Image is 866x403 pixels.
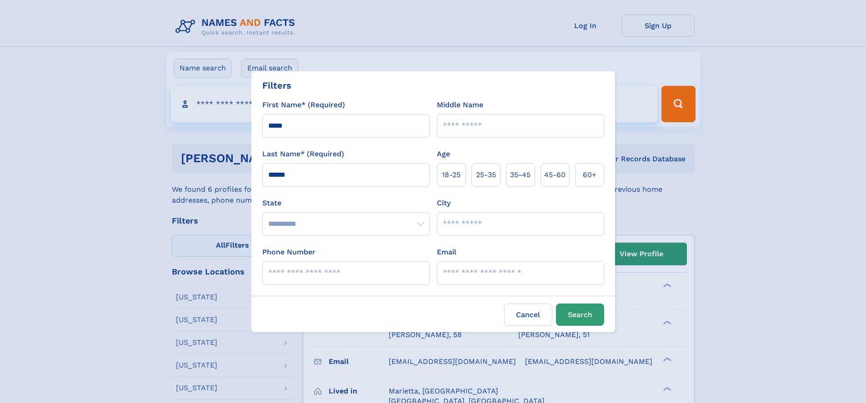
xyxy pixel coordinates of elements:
span: 18‑25 [442,169,461,180]
span: 45‑60 [544,169,566,180]
span: 25‑35 [476,169,496,180]
label: Cancel [504,303,552,326]
label: State [262,198,430,209]
label: Phone Number [262,247,315,258]
button: Search [556,303,604,326]
div: Filters [262,79,291,92]
label: First Name* (Required) [262,100,345,110]
label: City [437,198,451,209]
span: 35‑45 [510,169,531,180]
label: Middle Name [437,100,483,110]
label: Last Name* (Required) [262,149,344,159]
label: Age [437,149,450,159]
span: 60+ [583,169,596,180]
label: Email [437,247,456,258]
